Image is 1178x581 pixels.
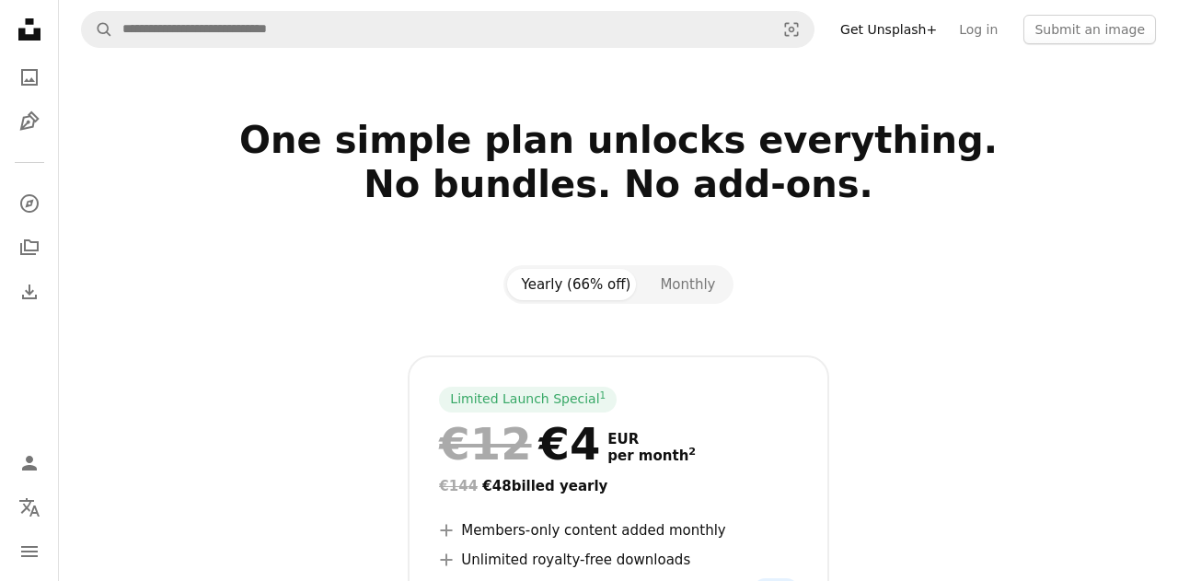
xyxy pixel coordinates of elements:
[607,431,696,447] span: EUR
[11,445,48,482] a: Log in / Sign up
[1023,15,1156,44] button: Submit an image
[600,389,606,401] sup: 1
[82,12,113,47] button: Search Unsplash
[11,229,48,266] a: Collections
[596,390,610,409] a: 1
[769,12,814,47] button: Visual search
[439,549,797,571] li: Unlimited royalty-free downloads
[11,59,48,96] a: Photos
[439,475,797,497] div: €48 billed yearly
[81,118,1156,250] h2: One simple plan unlocks everything. No bundles. No add-ons.
[11,273,48,310] a: Download History
[439,420,531,468] span: €12
[11,185,48,222] a: Explore
[688,446,696,458] sup: 2
[439,420,600,468] div: €4
[11,533,48,570] button: Menu
[439,478,478,494] span: €144
[685,447,699,464] a: 2
[829,15,948,44] a: Get Unsplash+
[948,15,1009,44] a: Log in
[607,447,696,464] span: per month
[439,387,617,413] div: Limited Launch Special
[11,103,48,140] a: Illustrations
[507,269,646,300] button: Yearly (66% off)
[11,489,48,526] button: Language
[81,11,814,48] form: Find visuals sitewide
[439,519,797,541] li: Members-only content added monthly
[645,269,730,300] button: Monthly
[11,11,48,52] a: Home — Unsplash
